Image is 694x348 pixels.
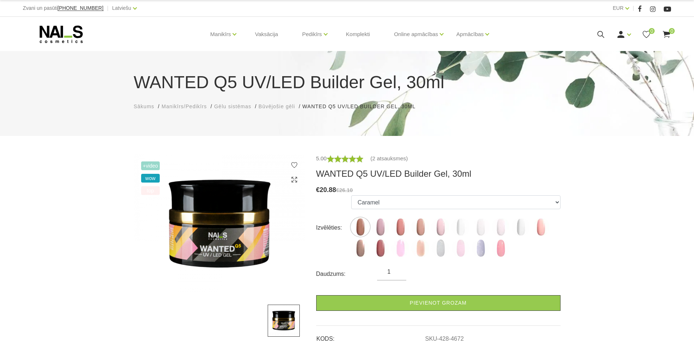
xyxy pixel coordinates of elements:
span: Manikīrs/Pedikīrs [162,103,207,109]
a: 0 [642,30,651,39]
img: ... [472,239,490,257]
a: EUR [613,4,624,12]
h1: WANTED Q5 UV/LED Builder Gel, 30ml [134,69,561,95]
img: ... [351,239,369,257]
img: ... [371,239,389,257]
a: Manikīrs [210,20,231,49]
img: ... [512,218,530,236]
span: € [316,186,320,193]
a: Komplekti [340,17,376,52]
img: ... [268,305,300,337]
span: Gēlu sistēmas [214,103,251,109]
img: ... [492,218,510,236]
a: Apmācības [456,20,484,49]
a: Būvējošie gēli [259,103,295,110]
span: 20.88 [320,186,336,193]
img: ... [451,239,470,257]
img: ... [391,218,410,236]
div: Izvēlēties: [316,222,352,234]
img: ... [431,218,450,236]
img: ... [472,218,490,236]
span: top [141,186,160,195]
a: Sākums [134,103,155,110]
td: KODS: [316,329,425,343]
span: | [107,4,109,13]
span: 5.00 [316,155,327,161]
s: €26.10 [336,187,353,193]
span: +Video [141,161,160,170]
a: Latviešu [112,4,131,12]
a: [PHONE_NUMBER] [58,5,104,11]
a: Pedikīrs [302,20,322,49]
img: ... [134,154,305,294]
div: Daudzums: [316,268,377,280]
a: Pievienot grozam [316,295,561,311]
a: Gēlu sistēmas [214,103,251,110]
h3: WANTED Q5 UV/LED Builder Gel, 30ml [316,168,561,179]
a: 0 [662,30,671,39]
span: | [633,4,634,13]
img: ... [411,218,430,236]
span: Būvējošie gēli [259,103,295,109]
img: ... [391,239,410,257]
li: WANTED Q5 UV/LED Builder Gel, 30ml [302,103,423,110]
a: (2 atsauksmes) [371,154,408,163]
span: 0 [669,28,675,34]
span: wow [141,174,160,183]
a: Online apmācības [394,20,438,49]
a: SKU-428-4672 [425,336,464,342]
a: Vaksācija [249,17,284,52]
span: Sākums [134,103,155,109]
a: Manikīrs/Pedikīrs [162,103,207,110]
img: ... [492,239,510,257]
img: ... [351,218,369,236]
img: ... [431,239,450,257]
img: ... [411,239,430,257]
img: ... [451,218,470,236]
img: ... [532,218,550,236]
img: ... [371,218,389,236]
span: 0 [649,28,655,34]
div: Zvani un pasūti [23,4,104,13]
